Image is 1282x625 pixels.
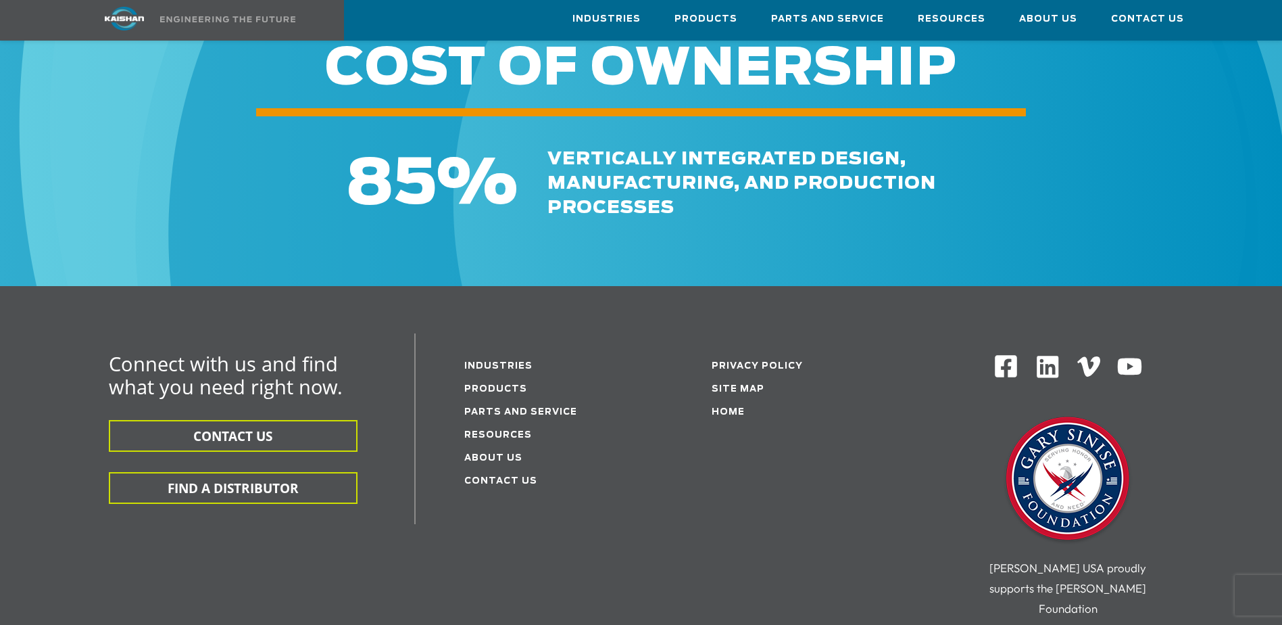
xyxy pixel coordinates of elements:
img: Youtube [1116,354,1143,380]
a: Contact Us [1111,1,1184,37]
a: Contact Us [464,477,537,486]
img: Engineering the future [160,16,295,22]
img: Vimeo [1077,356,1100,376]
a: Privacy Policy [712,362,803,371]
img: kaishan logo [74,7,175,30]
span: Industries [572,11,641,27]
img: Gary Sinise Foundation [1000,413,1135,548]
span: Resources [918,11,985,27]
a: Parts and service [464,408,577,417]
button: FIND A DISTRIBUTOR [109,472,358,504]
span: Connect with us and find what you need right now. [109,350,343,400]
a: Products [464,385,527,394]
a: About Us [1019,1,1077,37]
span: Parts and Service [771,11,884,27]
a: Parts and Service [771,1,884,37]
a: Resources [464,431,532,440]
a: Resources [918,1,985,37]
img: Facebook [993,354,1018,379]
a: Industries [572,1,641,37]
span: % [437,154,518,216]
span: vertically integrated design, manufacturing, and production processes [547,150,936,216]
a: Products [674,1,737,37]
span: [PERSON_NAME] USA proudly supports the [PERSON_NAME] Foundation [989,561,1146,616]
a: About Us [464,454,522,463]
span: Contact Us [1111,11,1184,27]
img: Linkedin [1035,354,1061,380]
span: Products [674,11,737,27]
button: CONTACT US [109,420,358,452]
span: About Us [1019,11,1077,27]
a: Industries [464,362,533,371]
span: 85 [346,154,437,216]
a: Home [712,408,745,417]
a: Site Map [712,385,764,394]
